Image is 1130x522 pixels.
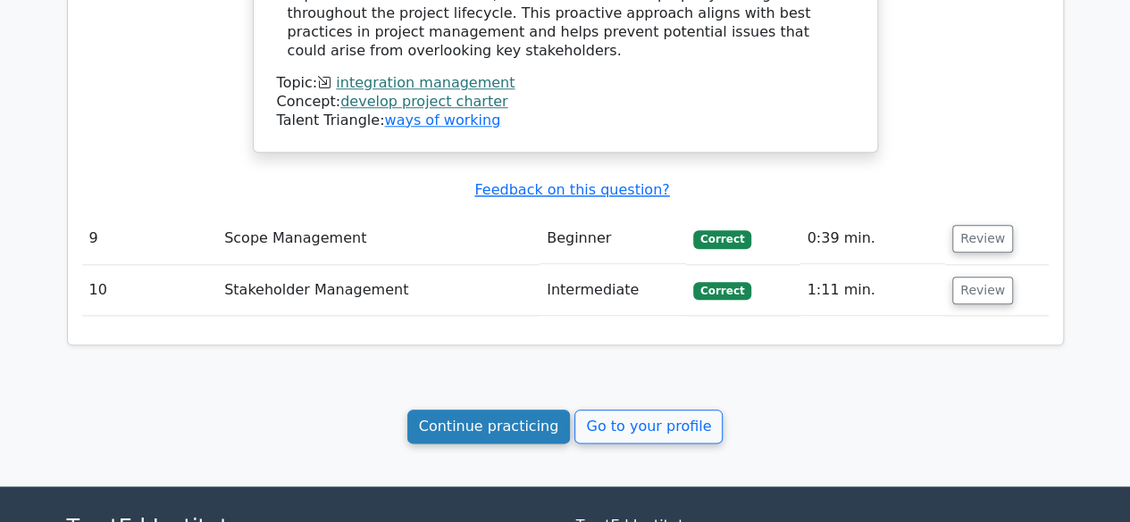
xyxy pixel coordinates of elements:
[277,74,854,93] div: Topic:
[277,93,854,112] div: Concept:
[540,265,686,316] td: Intermediate
[799,213,945,264] td: 0:39 min.
[407,410,571,443] a: Continue practicing
[82,213,218,264] td: 9
[217,213,540,264] td: Scope Management
[340,93,507,110] a: develop project charter
[384,112,500,128] a: ways of working
[336,74,515,91] a: integration management
[799,265,945,316] td: 1:11 min.
[574,410,723,443] a: Go to your profile
[693,282,751,300] span: Correct
[540,213,686,264] td: Beginner
[277,74,854,129] div: Talent Triangle:
[952,225,1013,253] button: Review
[693,230,751,248] span: Correct
[82,265,218,316] td: 10
[474,181,669,198] a: Feedback on this question?
[952,277,1013,304] button: Review
[217,265,540,316] td: Stakeholder Management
